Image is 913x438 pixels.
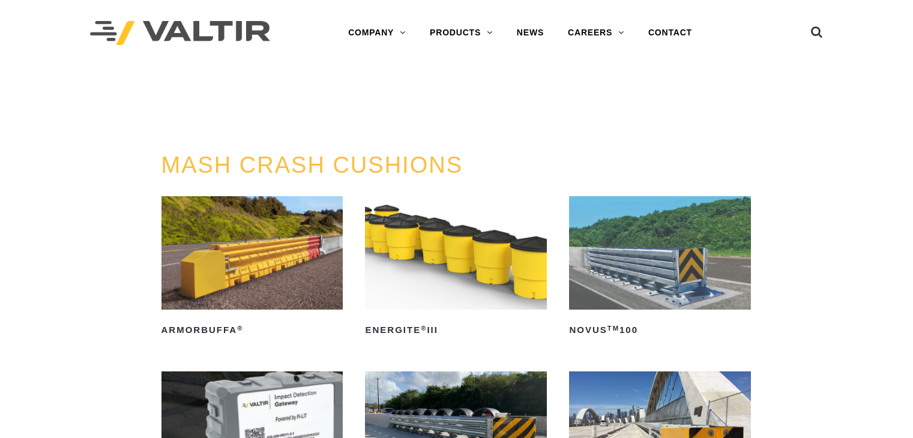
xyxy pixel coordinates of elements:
[421,325,427,332] sup: ®
[365,320,547,340] h2: ENERGITE III
[418,21,505,45] a: PRODUCTS
[636,21,704,45] a: CONTACT
[161,196,343,340] a: ArmorBuffa®
[556,21,636,45] a: CAREERS
[365,196,547,340] a: ENERGITE®III
[336,21,418,45] a: COMPANY
[569,320,751,340] h2: NOVUS 100
[607,325,619,332] sup: TM
[161,152,463,178] a: MASH CRASH CUSHIONS
[505,21,556,45] a: NEWS
[90,21,270,46] img: Valtir
[569,196,751,340] a: NOVUSTM100
[237,325,243,332] sup: ®
[161,320,343,340] h2: ArmorBuffa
